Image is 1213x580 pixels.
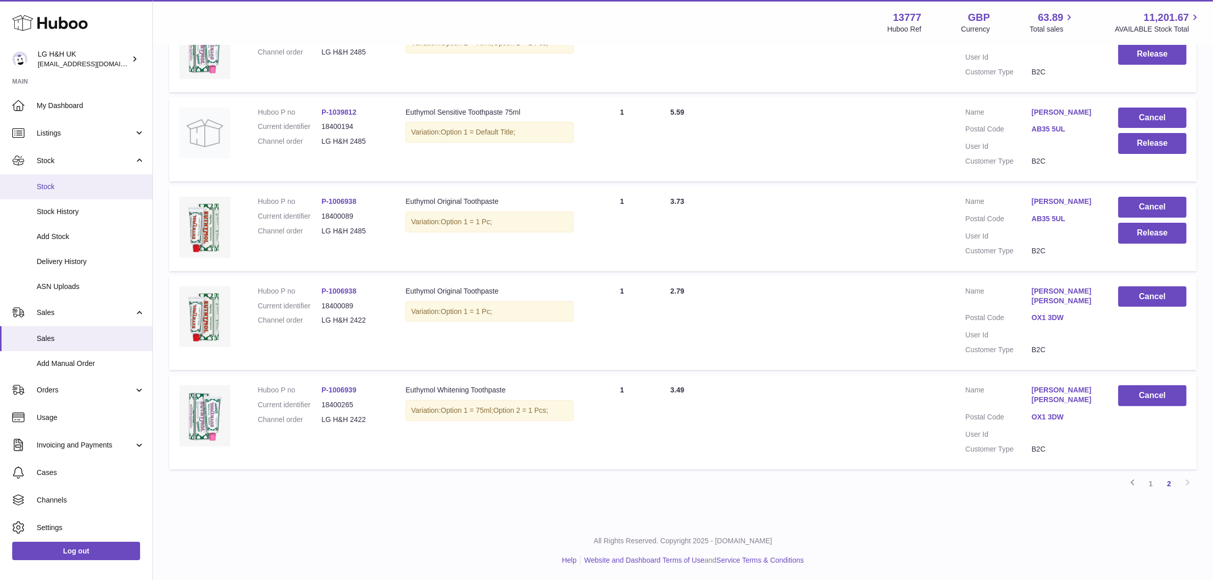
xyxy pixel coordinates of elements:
div: Euthymol Original Toothpaste [406,286,574,296]
dt: Name [965,286,1032,308]
span: Listings [37,128,134,138]
a: AB35 5UL [1032,124,1098,134]
dt: Current identifier [258,301,321,311]
div: Euthymol Original Toothpaste [406,197,574,206]
span: Option 1 = 75ml; [441,406,493,414]
span: Settings [37,523,145,533]
a: [PERSON_NAME] [1032,108,1098,117]
a: 1 [1142,474,1160,493]
dd: B2C [1032,67,1098,77]
span: Orders [37,385,134,395]
dd: B2C [1032,156,1098,166]
a: P-1006938 [321,287,357,295]
dd: B2C [1032,444,1098,454]
dt: Postal Code [965,412,1032,425]
dt: Huboo P no [258,385,321,395]
dt: Customer Type [965,156,1032,166]
dd: LG H&H 2485 [321,47,385,57]
dt: Current identifier [258,400,321,410]
td: 1 [584,8,660,92]
span: Option 1 = 1 Pc; [441,218,492,226]
dt: Name [965,197,1032,209]
div: Huboo Ref [887,24,922,34]
dt: User Id [965,142,1032,151]
dt: Channel order [258,47,321,57]
a: Log out [12,542,140,560]
button: Cancel [1118,385,1187,406]
a: OX1 3DW [1032,412,1098,422]
dt: Customer Type [965,444,1032,454]
span: Usage [37,413,145,423]
span: 3.49 [670,386,684,394]
span: Sales [37,308,134,318]
button: Release [1118,133,1187,154]
a: 63.89 Total sales [1030,11,1075,34]
span: 2.79 [670,287,684,295]
span: Stock History [37,207,145,217]
img: Euthymol_Original_Toothpaste_Image-1.webp [179,197,230,258]
a: AB35 5UL [1032,214,1098,224]
dt: Channel order [258,315,321,325]
dd: LG H&H 2422 [321,315,385,325]
a: OX1 3DW [1032,313,1098,323]
span: Option 2 = 1 Pcs; [493,406,548,414]
dd: 18400194 [321,122,385,131]
dd: 18400089 [321,212,385,221]
button: Cancel [1118,286,1187,307]
dt: Customer Type [965,67,1032,77]
img: no-photo.jpg [179,108,230,159]
dt: Postal Code [965,214,1032,226]
img: whitening-toothpaste.webp [179,385,230,446]
div: Euthymol Sensitive Toothpaste 75ml [406,108,574,117]
dd: LG H&H 2485 [321,226,385,236]
span: 11,201.67 [1144,11,1189,24]
strong: GBP [968,11,990,24]
td: 1 [584,187,660,271]
dt: Customer Type [965,345,1032,355]
dt: Channel order [258,226,321,236]
a: [PERSON_NAME] [PERSON_NAME] [1032,385,1098,405]
dd: LG H&H 2485 [321,137,385,146]
dt: Postal Code [965,124,1032,137]
span: Add Manual Order [37,359,145,368]
dt: User Id [965,330,1032,340]
dd: B2C [1032,345,1098,355]
dt: User Id [965,430,1032,439]
dd: 18400265 [321,400,385,410]
div: Euthymol Whitening Toothpaste [406,385,574,395]
a: [PERSON_NAME] [PERSON_NAME] [1032,286,1098,306]
button: Cancel [1118,108,1187,128]
a: Service Terms & Conditions [716,556,804,564]
span: Sales [37,334,145,344]
dd: B2C [1032,246,1098,256]
a: 2 [1160,474,1178,493]
div: Variation: [406,400,574,421]
span: My Dashboard [37,101,145,111]
span: Invoicing and Payments [37,440,134,450]
dt: Channel order [258,137,321,146]
a: 11,201.67 AVAILABLE Stock Total [1115,11,1201,34]
dt: User Id [965,52,1032,62]
img: veechen@lghnh.co.uk [12,51,28,67]
dd: LG H&H 2422 [321,415,385,425]
dt: Huboo P no [258,197,321,206]
dt: User Id [965,231,1032,241]
span: 3.73 [670,197,684,205]
span: Total sales [1030,24,1075,34]
img: Euthymol_Original_Toothpaste_Image-1.webp [179,286,230,348]
img: whitening-toothpaste.webp [179,18,230,79]
button: Release [1118,44,1187,65]
p: All Rights Reserved. Copyright 2025 - [DOMAIN_NAME] [161,536,1205,546]
span: Delivery History [37,257,145,267]
span: 5.59 [670,108,684,116]
span: Option 1 = 1 Pc; [441,307,492,315]
td: 1 [584,276,660,370]
a: P-1006939 [321,386,357,394]
span: [EMAIL_ADDRESS][DOMAIN_NAME] [38,60,150,68]
dt: Huboo P no [258,108,321,117]
dt: Name [965,385,1032,407]
div: Currency [961,24,990,34]
strong: 13777 [893,11,922,24]
div: Variation: [406,212,574,232]
dt: Current identifier [258,212,321,221]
